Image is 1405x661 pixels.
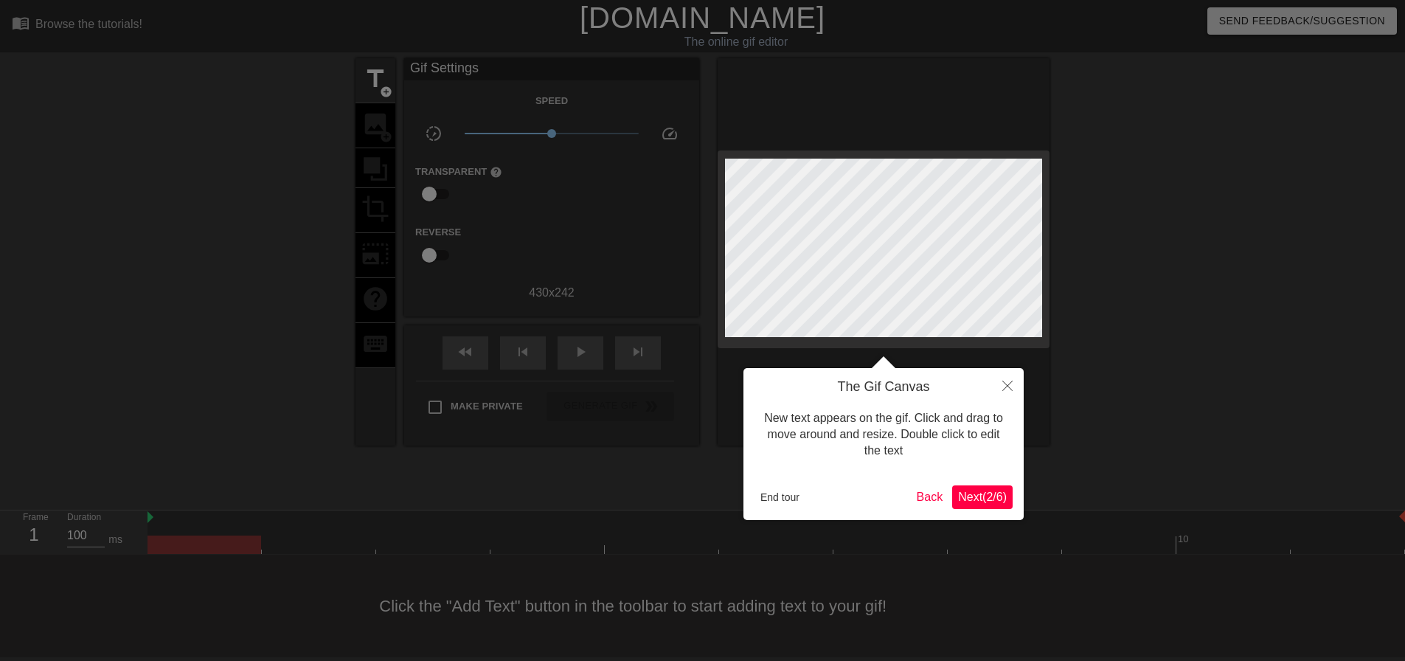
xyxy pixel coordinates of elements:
[754,379,1013,395] h4: The Gif Canvas
[952,485,1013,509] button: Next
[911,485,949,509] button: Back
[991,368,1024,402] button: Close
[754,395,1013,474] div: New text appears on the gif. Click and drag to move around and resize. Double click to edit the text
[958,491,1007,503] span: Next ( 2 / 6 )
[754,486,805,508] button: End tour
